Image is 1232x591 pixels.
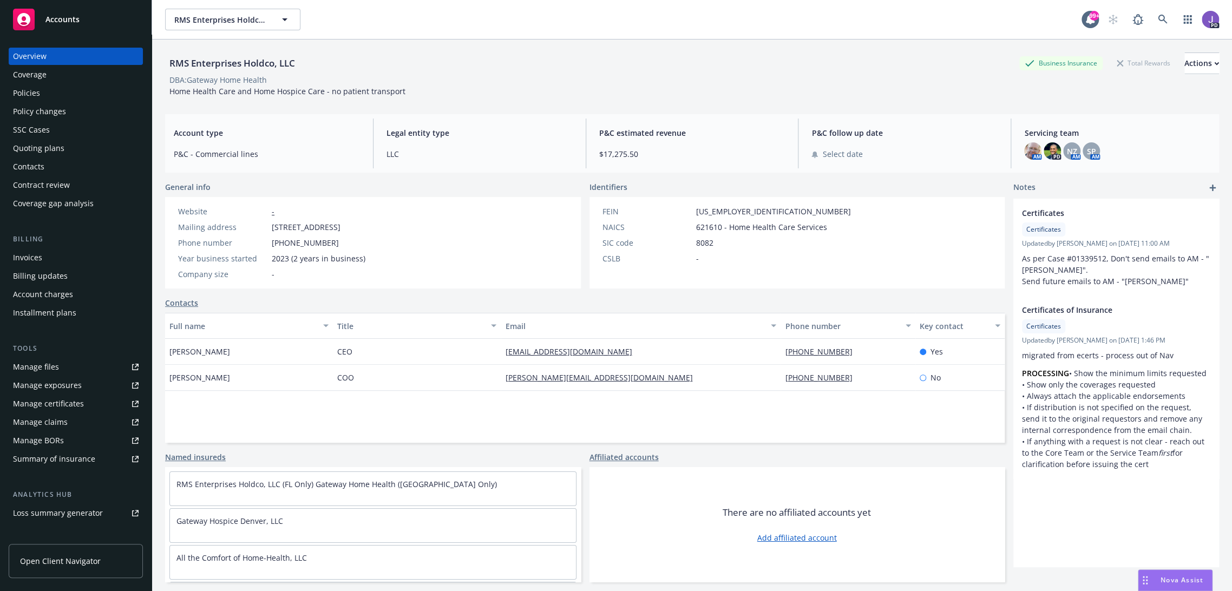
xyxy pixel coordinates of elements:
img: photo [1202,11,1219,28]
div: Billing updates [13,267,68,285]
div: Drag to move [1138,570,1152,590]
div: Full name [169,320,317,332]
a: Switch app [1177,9,1198,30]
span: P&C - Commercial lines [174,148,360,160]
div: Summary of insurance [13,450,95,468]
div: DBA: Gateway Home Health [169,74,267,86]
div: Title [337,320,484,332]
span: 621610 - Home Health Care Services [696,221,827,233]
a: [PHONE_NUMBER] [785,346,861,357]
span: No [930,372,941,383]
span: - [696,253,699,264]
div: Tools [9,343,143,354]
div: CSLB [602,253,692,264]
span: Certificates [1022,207,1182,219]
span: Identifiers [589,181,627,193]
div: Key contact [920,320,988,332]
span: Manage exposures [9,377,143,394]
div: Coverage [13,66,47,83]
span: Certificates [1026,225,1061,234]
span: Servicing team [1024,127,1210,139]
span: $17,275.50 [599,148,785,160]
img: photo [1024,142,1041,160]
div: Manage files [13,358,59,376]
button: Nova Assist [1138,569,1213,591]
span: Legal entity type [386,127,573,139]
span: P&C follow up date [811,127,998,139]
span: General info [165,181,211,193]
div: Certificates of InsuranceCertificatesUpdatedby [PERSON_NAME] on [DATE] 1:46 PMmigrated from ecert... [1013,295,1219,478]
span: LLC [386,148,573,160]
div: Policy changes [13,103,66,120]
div: Coverage gap analysis [13,195,94,212]
span: COO [337,372,354,383]
span: Updated by [PERSON_NAME] on [DATE] 1:46 PM [1022,336,1210,345]
button: Title [333,313,501,339]
a: Loss summary generator [9,504,143,522]
button: Email [501,313,781,339]
div: Contacts [13,158,44,175]
a: Invoices [9,249,143,266]
a: Billing updates [9,267,143,285]
a: Installment plans [9,304,143,321]
span: [PERSON_NAME] [169,346,230,357]
button: Key contact [915,313,1005,339]
span: Updated by [PERSON_NAME] on [DATE] 11:00 AM [1022,239,1210,248]
span: P&C estimated revenue [599,127,785,139]
div: Policies [13,84,40,102]
a: Policy changes [9,103,143,120]
a: [PHONE_NUMBER] [785,372,861,383]
a: Report a Bug [1127,9,1149,30]
a: Gateway Hospice Denver, LLC [176,516,283,526]
a: Contacts [9,158,143,175]
div: Total Rewards [1111,56,1176,70]
span: There are no affiliated accounts yet [723,506,871,519]
span: [STREET_ADDRESS] [272,221,340,233]
a: Overview [9,48,143,65]
span: Nova Assist [1161,575,1203,585]
button: Actions [1184,52,1219,74]
p: As per Case #01339512, Don't send emails to AM - "[PERSON_NAME]". Send future emails to AM - "[PE... [1022,253,1210,287]
a: RMS Enterprises Holdco, LLC (FL Only) Gateway Home Health ([GEOGRAPHIC_DATA] Only) [176,479,497,489]
a: Affiliated accounts [589,451,659,463]
a: Policies [9,84,143,102]
div: Phone number [178,237,267,248]
a: Manage claims [9,413,143,431]
span: NZ [1067,146,1077,157]
span: Notes [1013,181,1036,194]
div: Manage BORs [13,432,64,449]
strong: PROCESSING [1022,368,1069,378]
a: Account charges [9,286,143,303]
div: SIC code [602,237,692,248]
span: [US_EMPLOYER_IDENTIFICATION_NUMBER] [696,206,851,217]
div: NAICS [602,221,692,233]
a: - [272,206,274,216]
div: RMS Enterprises Holdco, LLC [165,56,299,70]
div: Account charges [13,286,73,303]
div: Invoices [13,249,42,266]
div: 99+ [1089,11,1099,21]
div: SSC Cases [13,121,50,139]
a: Search [1152,9,1174,30]
a: add [1206,181,1219,194]
a: All the Comfort of Home-Health, LLC [176,553,307,563]
span: CEO [337,346,352,357]
div: FEIN [602,206,692,217]
img: photo [1044,142,1061,160]
span: Accounts [45,15,80,24]
span: 2023 (2 years in business) [272,253,365,264]
em: first [1158,448,1172,458]
p: • Show the minimum limits requested • Show only the coverages requested • Always attach the appli... [1022,367,1210,470]
div: CertificatesCertificatesUpdatedby [PERSON_NAME] on [DATE] 11:00 AMAs per Case #01339512, Don't se... [1013,199,1219,295]
div: Loss summary generator [13,504,103,522]
button: Phone number [781,313,915,339]
span: Certificates of Insurance [1022,304,1182,316]
p: migrated from ecerts - process out of Nav [1022,350,1210,361]
div: Overview [13,48,47,65]
button: Full name [165,313,333,339]
a: Manage files [9,358,143,376]
a: Contract review [9,176,143,194]
div: Company size [178,268,267,280]
a: Coverage [9,66,143,83]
